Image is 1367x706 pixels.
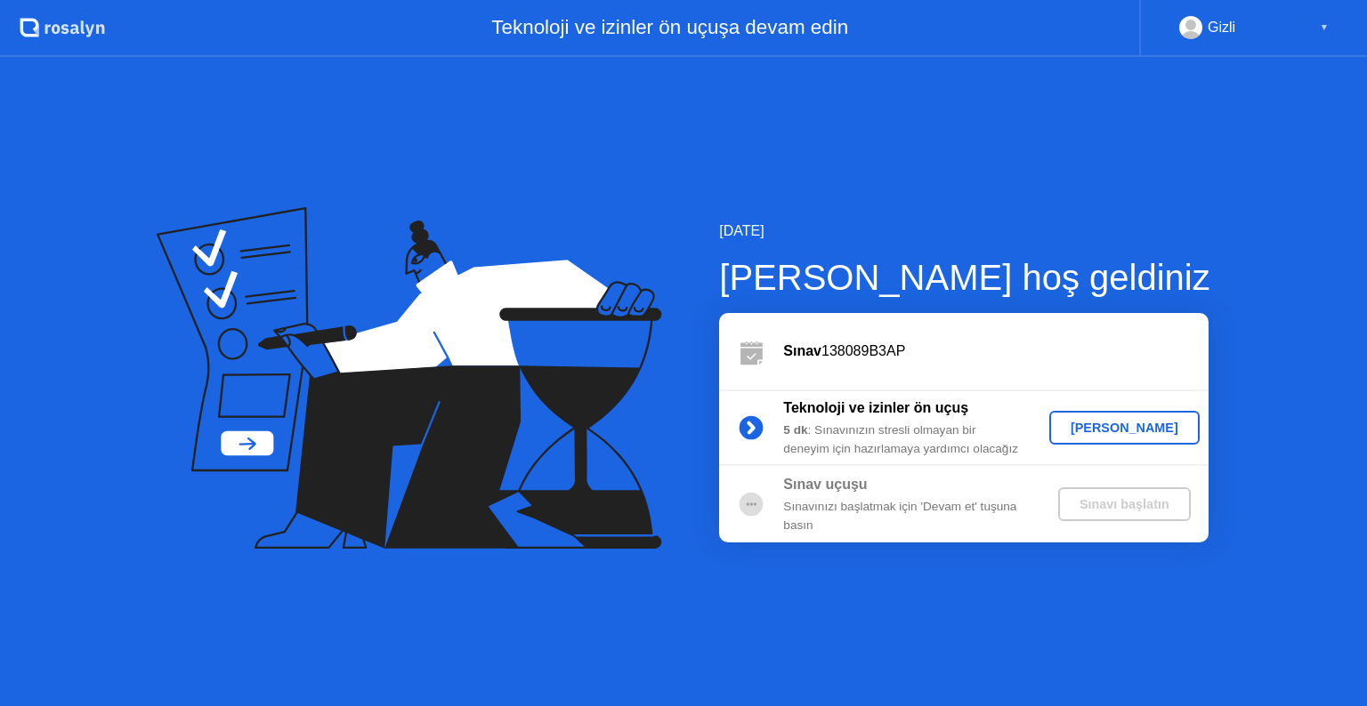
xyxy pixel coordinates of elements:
[783,498,1039,534] div: Sınavınızı başlatmak için 'Devam et' tuşuna basın
[1049,411,1200,445] button: [PERSON_NAME]
[1065,497,1184,511] div: Sınavı başlatın
[783,341,1209,362] div: 138089B3AP
[783,423,807,437] b: 5 dk
[783,400,968,415] b: Teknoloji ve izinler ön uçuş
[1058,487,1191,521] button: Sınavı başlatın
[783,421,1039,458] div: : Sınavınızın stresli olmayan bir deneyim için hazırlamaya yardımcı olacağız
[719,221,1209,242] div: [DATE]
[783,477,867,492] b: Sınav uçuşu
[719,251,1209,304] div: [PERSON_NAME] hoş geldiniz
[1320,16,1329,39] div: ▼
[1056,421,1193,435] div: [PERSON_NAME]
[1208,16,1235,39] div: Gizli
[783,343,821,358] b: Sınav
